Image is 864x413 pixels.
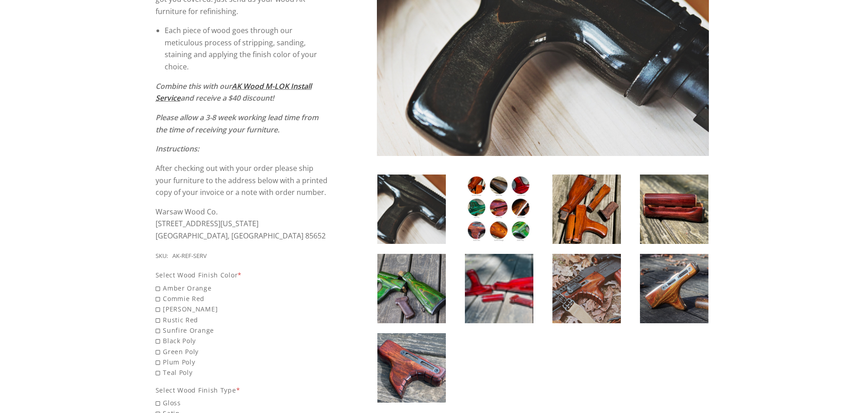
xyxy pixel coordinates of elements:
[156,270,329,280] div: Select Wood Finish Color
[552,254,621,323] img: AK Wood Refinishing Service
[156,144,199,154] em: Instructions:
[156,81,312,103] em: Combine this with our and receive a $40 discount!
[172,251,207,261] div: AK-REF-SERV
[156,112,318,135] em: Please allow a 3-8 week working lead time from the time of receiving your furniture.
[377,175,446,244] img: AK Wood Refinishing Service
[156,219,259,228] span: [STREET_ADDRESS][US_STATE]
[377,333,446,403] img: AK Wood Refinishing Service
[465,175,533,244] img: AK Wood Refinishing Service
[640,175,708,244] img: AK Wood Refinishing Service
[156,304,329,314] span: [PERSON_NAME]
[156,81,312,103] a: AK Wood M-LOK Install Service
[156,398,329,408] span: Gloss
[156,251,168,261] div: SKU:
[156,283,329,293] span: Amber Orange
[156,325,329,335] span: Sunfire Orange
[465,254,533,323] img: AK Wood Refinishing Service
[156,162,329,199] p: After checking out with your order please ship your furniture to the address below with a printed...
[156,367,329,378] span: Teal Poly
[156,315,329,325] span: Rustic Red
[377,254,446,323] img: AK Wood Refinishing Service
[156,207,218,217] span: Warsaw Wood Co.
[156,346,329,357] span: Green Poly
[552,175,621,244] img: AK Wood Refinishing Service
[156,335,329,346] span: Black Poly
[156,385,329,395] div: Select Wood Finish Type
[640,254,708,323] img: AK Wood Refinishing Service
[156,231,326,241] span: [GEOGRAPHIC_DATA], [GEOGRAPHIC_DATA] 85652
[156,357,329,367] span: Plum Poly
[156,293,329,304] span: Commie Red
[165,24,329,73] li: Each piece of wood goes through our meticulous process of stripping, sanding, staining and applyi...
